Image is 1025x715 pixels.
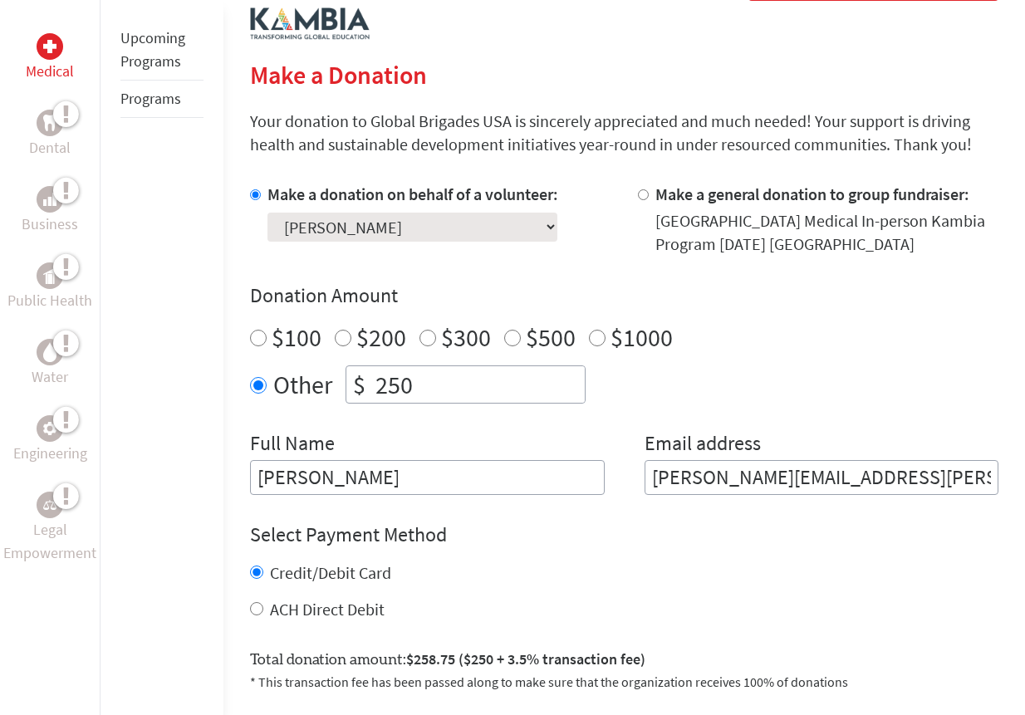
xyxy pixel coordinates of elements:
input: Your Email [645,460,998,495]
label: $300 [441,321,491,353]
input: Enter Full Name [250,460,604,495]
img: logo-kambia.png [250,7,370,40]
label: Full Name [250,430,335,460]
a: Upcoming Programs [120,28,185,71]
label: Other [273,365,332,404]
label: Make a donation on behalf of a volunteer: [267,184,558,204]
img: Engineering [43,422,56,435]
a: MedicalMedical [26,33,74,83]
div: Dental [37,110,63,136]
a: WaterWater [32,339,68,389]
input: Enter Amount [372,366,585,403]
div: Public Health [37,262,63,289]
a: Legal EmpowermentLegal Empowerment [3,492,96,565]
p: Dental [29,136,71,159]
label: $100 [272,321,321,353]
div: [GEOGRAPHIC_DATA] Medical In-person Kambia Program [DATE] [GEOGRAPHIC_DATA] [655,209,998,256]
div: Business [37,186,63,213]
h4: Select Payment Method [250,522,998,548]
img: Water [43,342,56,361]
label: Total donation amount: [250,648,645,672]
img: Legal Empowerment [43,500,56,510]
label: Credit/Debit Card [270,562,391,583]
img: Public Health [43,267,56,284]
div: Engineering [37,415,63,442]
label: $1000 [611,321,673,353]
a: BusinessBusiness [22,186,78,236]
label: $200 [356,321,406,353]
p: Business [22,213,78,236]
label: Email address [645,430,761,460]
p: Legal Empowerment [3,518,96,565]
h4: Donation Amount [250,282,998,309]
label: $500 [526,321,576,353]
a: Public HealthPublic Health [7,262,92,312]
div: Legal Empowerment [37,492,63,518]
p: Water [32,365,68,389]
a: EngineeringEngineering [13,415,87,465]
p: * This transaction fee has been passed along to make sure that the organization receives 100% of ... [250,672,998,692]
li: Programs [120,81,204,118]
img: Medical [43,40,56,53]
img: Dental [43,115,56,130]
div: $ [346,366,372,403]
a: Programs [120,89,181,108]
p: Public Health [7,289,92,312]
div: Water [37,339,63,365]
li: Upcoming Programs [120,20,204,81]
p: Medical [26,60,74,83]
img: Business [43,193,56,206]
span: $258.75 ($250 + 3.5% transaction fee) [406,649,645,668]
label: Make a general donation to group fundraiser: [655,184,969,204]
h2: Make a Donation [250,60,998,90]
label: ACH Direct Debit [270,599,385,620]
p: Engineering [13,442,87,465]
p: Your donation to Global Brigades USA is sincerely appreciated and much needed! Your support is dr... [250,110,998,156]
div: Medical [37,33,63,60]
a: DentalDental [29,110,71,159]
